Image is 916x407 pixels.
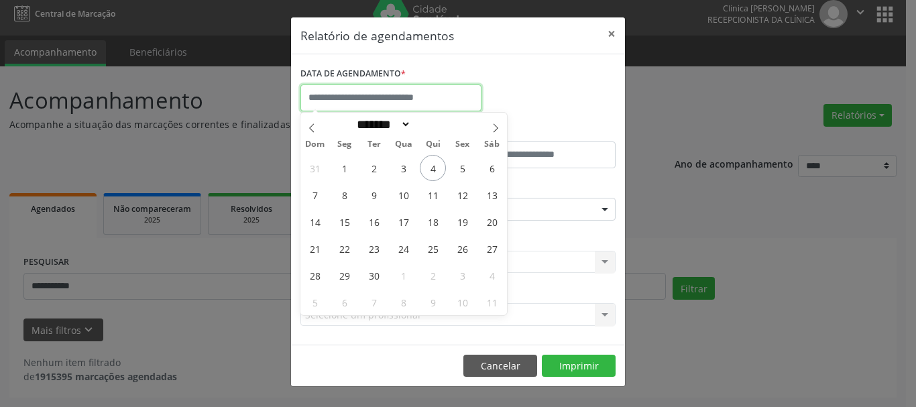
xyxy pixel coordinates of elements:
span: Setembro 2, 2025 [361,155,387,181]
span: Setembro 4, 2025 [420,155,446,181]
span: Setembro 30, 2025 [361,262,387,288]
span: Outubro 7, 2025 [361,289,387,315]
span: Setembro 29, 2025 [331,262,357,288]
input: Year [411,117,455,131]
span: Setembro 24, 2025 [390,235,416,261]
span: Setembro 11, 2025 [420,182,446,208]
label: DATA DE AGENDAMENTO [300,64,406,84]
span: Outubro 8, 2025 [390,289,416,315]
span: Setembro 20, 2025 [479,209,505,235]
button: Imprimir [542,355,616,377]
span: Outubro 1, 2025 [390,262,416,288]
span: Setembro 10, 2025 [390,182,416,208]
span: Qua [389,140,418,149]
span: Outubro 3, 2025 [449,262,475,288]
span: Outubro 6, 2025 [331,289,357,315]
span: Qui [418,140,448,149]
span: Seg [330,140,359,149]
select: Month [352,117,411,131]
span: Setembro 21, 2025 [302,235,328,261]
span: Setembro 23, 2025 [361,235,387,261]
button: Close [598,17,625,50]
span: Setembro 18, 2025 [420,209,446,235]
span: Sáb [477,140,507,149]
span: Setembro 8, 2025 [331,182,357,208]
span: Outubro 2, 2025 [420,262,446,288]
span: Dom [300,140,330,149]
span: Setembro 13, 2025 [479,182,505,208]
span: Setembro 5, 2025 [449,155,475,181]
span: Outubro 10, 2025 [449,289,475,315]
h5: Relatório de agendamentos [300,27,454,44]
span: Setembro 15, 2025 [331,209,357,235]
span: Agosto 31, 2025 [302,155,328,181]
span: Setembro 12, 2025 [449,182,475,208]
span: Setembro 19, 2025 [449,209,475,235]
span: Setembro 22, 2025 [331,235,357,261]
button: Cancelar [463,355,537,377]
span: Setembro 16, 2025 [361,209,387,235]
span: Outubro 9, 2025 [420,289,446,315]
span: Setembro 26, 2025 [449,235,475,261]
span: Sex [448,140,477,149]
span: Setembro 7, 2025 [302,182,328,208]
span: Ter [359,140,389,149]
span: Outubro 4, 2025 [479,262,505,288]
span: Setembro 9, 2025 [361,182,387,208]
span: Setembro 1, 2025 [331,155,357,181]
span: Outubro 11, 2025 [479,289,505,315]
span: Setembro 3, 2025 [390,155,416,181]
span: Setembro 28, 2025 [302,262,328,288]
span: Setembro 14, 2025 [302,209,328,235]
span: Setembro 17, 2025 [390,209,416,235]
span: Outubro 5, 2025 [302,289,328,315]
span: Setembro 25, 2025 [420,235,446,261]
span: Setembro 27, 2025 [479,235,505,261]
span: Setembro 6, 2025 [479,155,505,181]
label: ATÉ [461,121,616,141]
